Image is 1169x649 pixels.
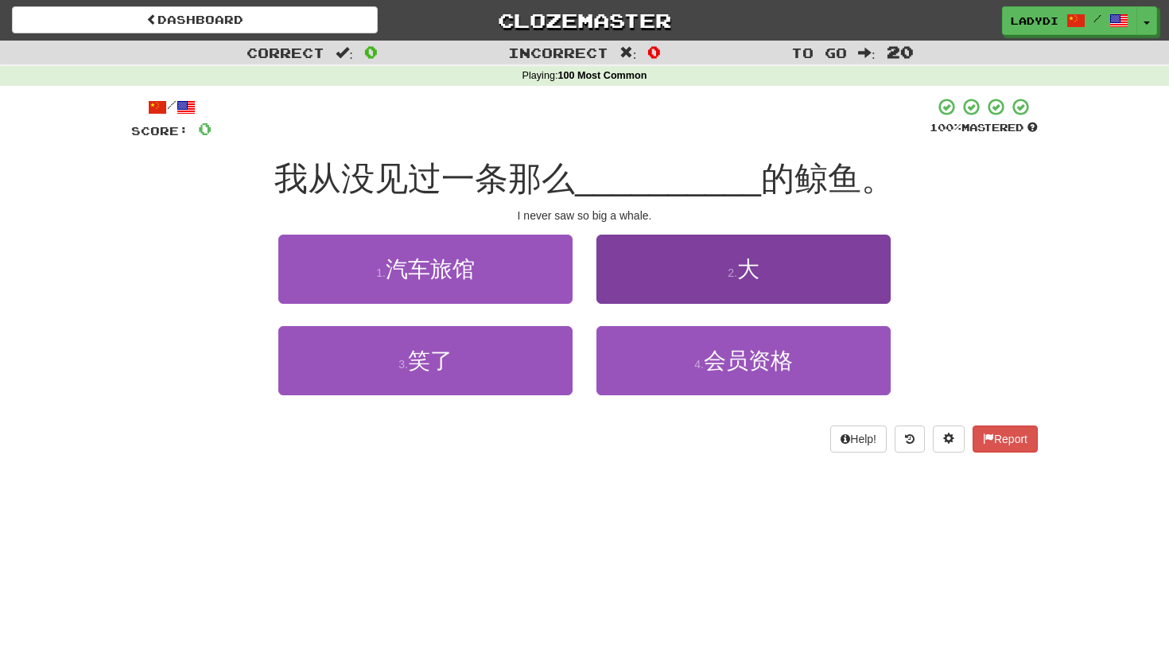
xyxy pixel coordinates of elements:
[728,266,737,279] small: 2 .
[131,97,212,117] div: /
[830,426,887,453] button: Help!
[619,46,637,60] span: :
[930,121,961,134] span: 100 %
[858,46,876,60] span: :
[402,6,767,34] a: Clozemaster
[575,160,761,197] span: __________
[131,208,1038,223] div: I never saw so big a whale.
[887,42,914,61] span: 20
[596,235,891,304] button: 2.大
[386,257,475,282] span: 汽车旅馆
[408,348,452,373] span: 笑了
[895,426,925,453] button: Round history (alt+y)
[336,46,353,60] span: :
[398,358,408,371] small: 3 .
[704,348,793,373] span: 会员资格
[557,70,647,81] strong: 100 Most Common
[1011,14,1058,28] span: LadyDi
[1093,13,1101,24] span: /
[131,124,188,138] span: Score:
[278,235,573,304] button: 1.汽车旅馆
[596,326,891,395] button: 4.会员资格
[1002,6,1137,35] a: LadyDi /
[761,160,895,197] span: 的鲸鱼。
[12,6,378,33] a: Dashboard
[376,266,386,279] small: 1 .
[791,45,847,60] span: To go
[930,121,1038,135] div: Mastered
[364,42,378,61] span: 0
[198,119,212,138] span: 0
[694,358,704,371] small: 4 .
[508,45,608,60] span: Incorrect
[274,160,575,197] span: 我从没见过一条那么
[247,45,324,60] span: Correct
[737,257,759,282] span: 大
[278,326,573,395] button: 3.笑了
[647,42,661,61] span: 0
[973,426,1038,453] button: Report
